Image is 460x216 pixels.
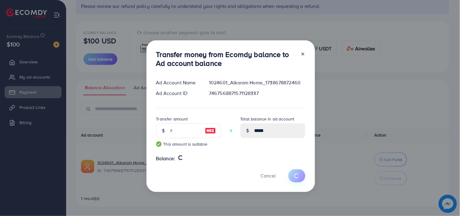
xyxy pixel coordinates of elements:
h3: Transfer money from Ecomdy balance to Ad account balance [156,50,296,68]
button: Cancel [253,169,284,182]
img: image [205,127,216,134]
span: Balance: [156,155,175,162]
small: This amount is suitable [156,141,221,147]
div: Ad Account Name [151,79,204,86]
img: guide [156,141,162,147]
label: Total balance in ad account [240,116,294,122]
div: 7467568871571128337 [204,90,310,97]
div: Ad Account ID [151,90,204,97]
label: Transfer amount [156,116,188,122]
div: 1024601_Alkaram Home_1738678872460 [204,79,310,86]
span: Cancel [261,172,276,179]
